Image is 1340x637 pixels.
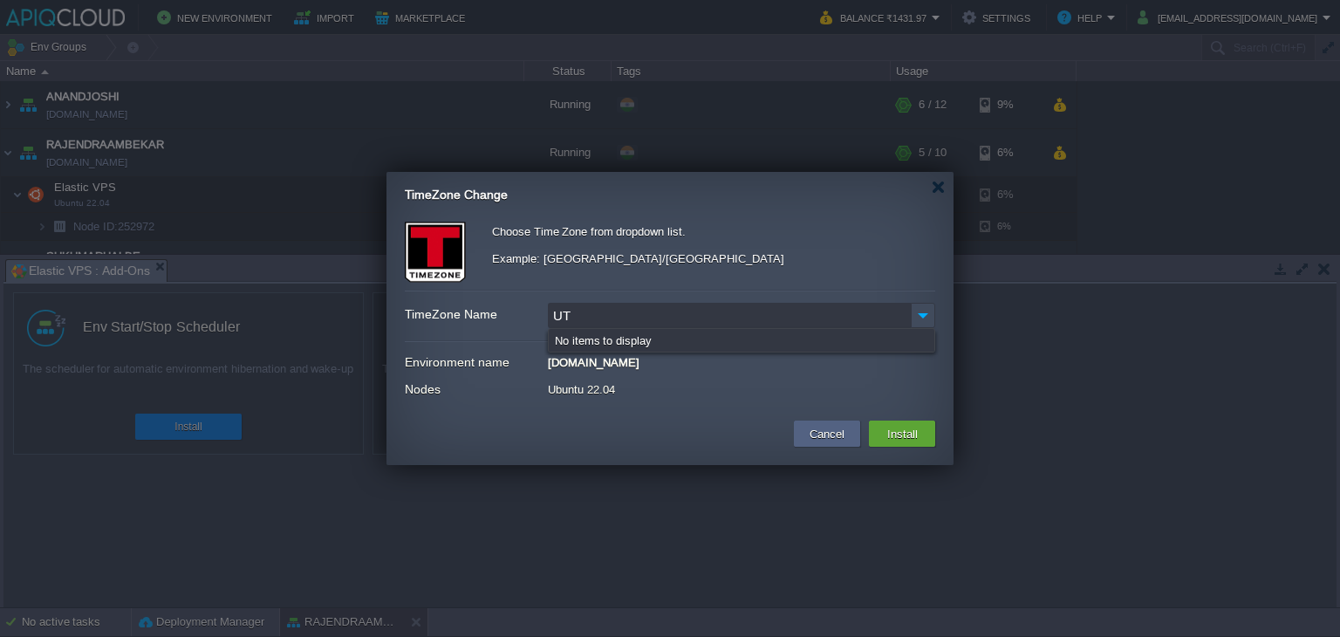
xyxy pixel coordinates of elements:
button: Install [882,423,923,444]
button: Cancel [804,423,850,444]
div: Ubuntu 22.04 [548,378,935,396]
label: Environment name [405,351,546,374]
label: TimeZone Name [405,303,546,326]
div: [DOMAIN_NAME] [548,351,935,369]
p: Choose Time Zone from dropdown list. [492,222,930,243]
label: Nodes [405,378,546,401]
div: No items to display [555,329,928,352]
img: timezone-logo.png [405,222,466,283]
span: TimeZone Change [405,188,508,202]
p: Example: [GEOGRAPHIC_DATA]/[GEOGRAPHIC_DATA] [492,249,930,270]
